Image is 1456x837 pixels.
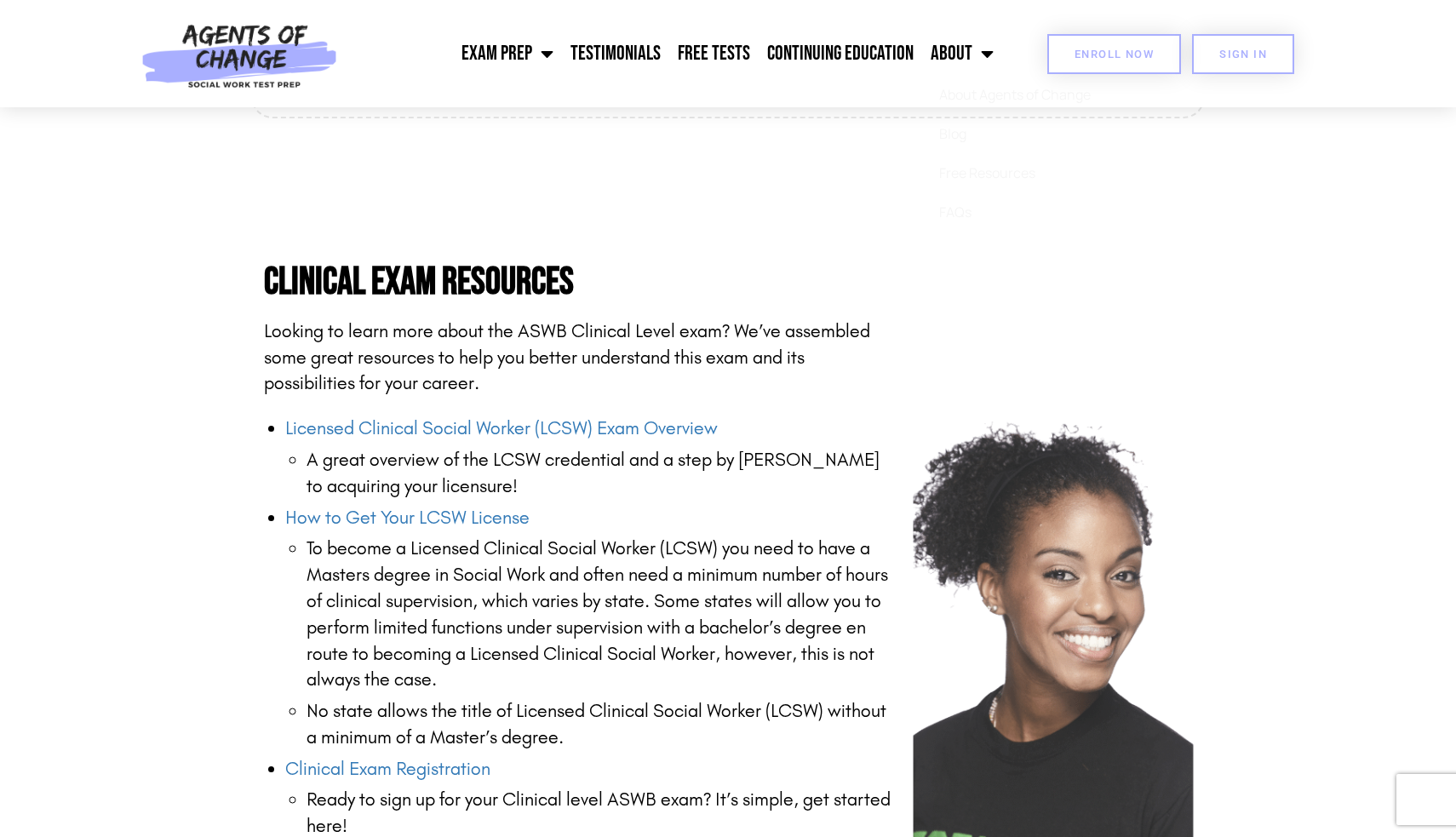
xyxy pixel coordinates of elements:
a: About Agents of Change [922,75,1108,114]
a: Free Resources [922,153,1108,192]
a: FAQs [922,192,1108,232]
a: Licensed Clinical Social Worker (LCSW) Exam Overview [285,417,718,439]
p: Looking to learn more about the ASWB Clinical Level exam? We’ve assembled some great resources to... [264,318,893,397]
ul: About [922,75,1108,232]
span: SIGN IN [1219,49,1267,60]
a: About [922,32,1002,75]
p: To become a Licensed Clinical Social Worker (LCSW) you need to have a Masters degree in Social Wo... [307,536,893,693]
a: Continuing Education [759,32,922,75]
a: Free Tests [669,32,759,75]
li: A great overview of the LCSW credential and a step by [PERSON_NAME] to acquiring your licensure! [307,447,893,500]
a: Testimonials [562,32,669,75]
h4: Clinical Exam Resources [264,263,893,301]
a: Blog [922,114,1108,153]
p: No state allows the title of Licensed Clinical Social Worker (LCSW) without a minimum of a Master... [307,698,893,751]
nav: Menu [347,32,1002,75]
a: Exam Prep [453,32,562,75]
a: Enroll Now [1047,34,1181,74]
a: How to Get Your LCSW License [285,507,530,529]
a: Clinical Exam Registration [285,758,490,780]
span: Enroll Now [1075,49,1154,60]
a: SIGN IN [1192,34,1294,74]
